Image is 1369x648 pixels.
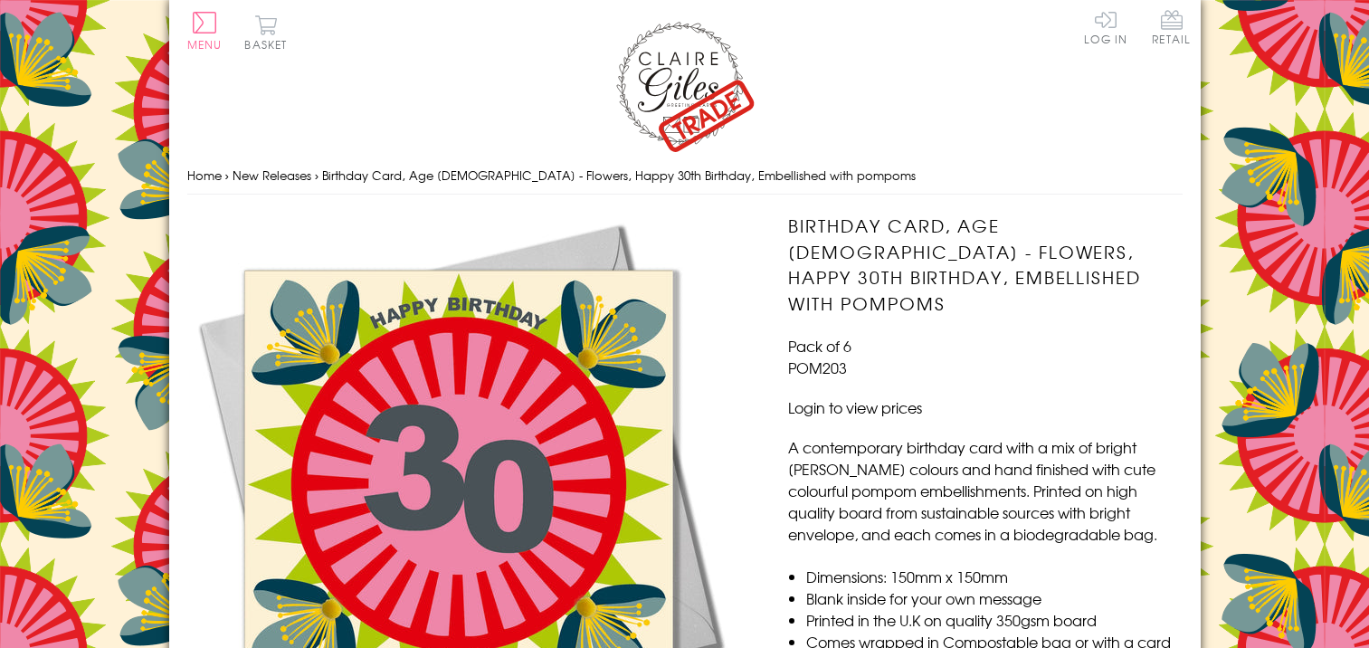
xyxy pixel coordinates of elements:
[788,436,1182,545] p: A contemporary birthday card with a mix of bright [PERSON_NAME] colours and hand finished with cu...
[788,357,847,378] span: POM203
[242,14,291,50] button: Basket
[233,167,311,184] a: New Releases
[788,213,1182,317] h1: Birthday Card, Age [DEMOGRAPHIC_DATA] - Flowers, Happy 30th Birthday, Embellished with pompoms
[1084,9,1127,44] a: Log In
[187,157,1183,195] nav: breadcrumbs
[322,167,916,184] span: Birthday Card, Age [DEMOGRAPHIC_DATA] - Flowers, Happy 30th Birthday, Embellished with pompoms
[806,609,1182,631] li: Printed in the U.K on quality 350gsm board
[1152,9,1191,48] a: Retail
[187,12,223,50] button: Menu
[613,18,757,153] img: Claire Giles Trade
[187,167,222,184] a: Home
[806,566,1182,587] li: Dimensions: 150mm x 150mm
[1152,9,1191,44] span: Retail
[806,587,1182,609] li: Blank inside for your own message
[187,36,223,52] span: Menu
[788,335,851,357] span: Pack of 6
[225,167,229,184] span: ›
[315,167,318,184] span: ›
[788,396,922,418] span: Login to view prices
